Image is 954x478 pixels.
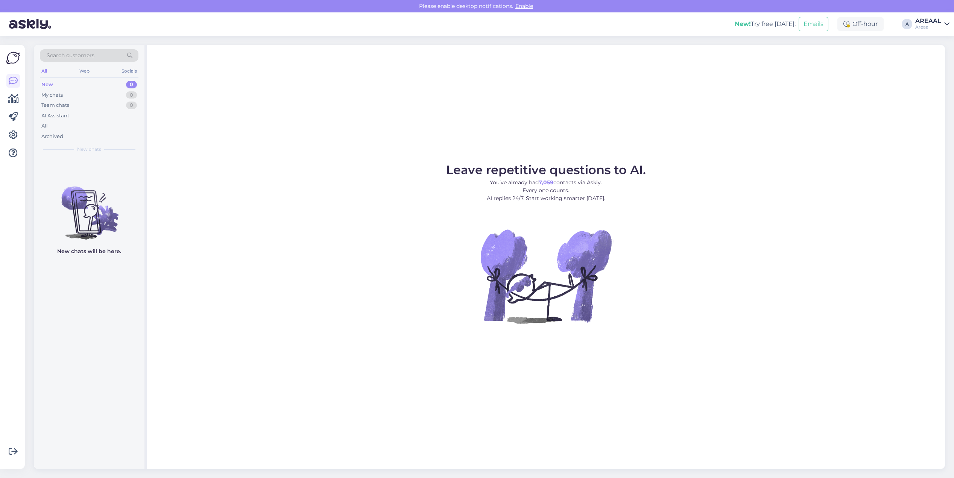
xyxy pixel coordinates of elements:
[126,102,137,109] div: 0
[78,66,91,76] div: Web
[915,24,941,30] div: Areaal
[837,17,884,31] div: Off-hour
[513,3,535,9] span: Enable
[47,52,94,59] span: Search customers
[915,18,949,30] a: AREAALAreaal
[41,133,63,140] div: Archived
[41,122,48,130] div: All
[446,179,646,202] p: You’ve already had contacts via Askly. Every one counts. AI replies 24/7. Start working smarter [...
[41,102,69,109] div: Team chats
[40,66,49,76] div: All
[539,179,553,186] b: 7,059
[446,162,646,177] span: Leave repetitive questions to AI.
[735,20,796,29] div: Try free [DATE]:
[120,66,138,76] div: Socials
[77,146,101,153] span: New chats
[915,18,941,24] div: AREAAL
[478,208,614,344] img: No Chat active
[735,20,751,27] b: New!
[126,81,137,88] div: 0
[799,17,828,31] button: Emails
[41,81,53,88] div: New
[126,91,137,99] div: 0
[34,173,144,241] img: No chats
[57,247,121,255] p: New chats will be here.
[41,112,69,120] div: AI Assistant
[41,91,63,99] div: My chats
[6,51,20,65] img: Askly Logo
[902,19,912,29] div: A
